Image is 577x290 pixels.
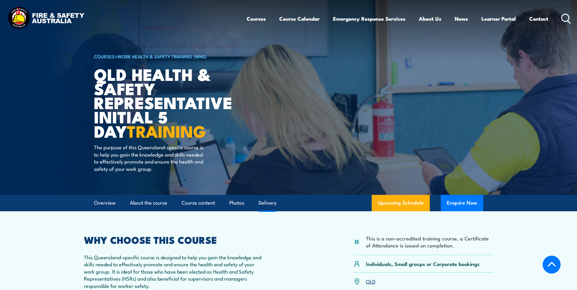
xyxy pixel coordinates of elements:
a: QLD [366,278,375,285]
a: Delivery [259,195,276,211]
a: Course Calendar [279,11,320,27]
a: Courses [247,11,266,27]
a: Contact [529,11,548,27]
li: This is a non-accredited training course, a Certificate of Attendance is issued on completion. [366,235,493,249]
a: About the course [130,195,167,211]
h1: QLD Health & Safety Representative Initial 5 Day [94,67,244,138]
button: Enquire Now [441,195,483,211]
a: Upcoming Schedule [372,195,430,211]
a: News [455,11,468,27]
a: Emergency Response Services [333,11,405,27]
p: Individuals, Small groups or Corporate bookings [366,260,480,267]
a: Course content [182,195,215,211]
h2: WHY CHOOSE THIS COURSE [84,235,262,244]
p: The purpose of this Queensland-specific course is to help you gain the knowledge and skills neede... [94,143,205,172]
strong: TRAINING [127,118,206,143]
p: This Queensland-specific course is designed to help you gain the knowledge and skills needed to e... [84,254,262,289]
a: Overview [94,195,116,211]
a: COURSES [94,53,115,60]
h6: > [94,53,244,60]
a: About Us [419,11,441,27]
a: Photos [229,195,244,211]
a: Learner Portal [481,11,516,27]
a: Work Health & Safety Training (WHS) [117,53,207,60]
